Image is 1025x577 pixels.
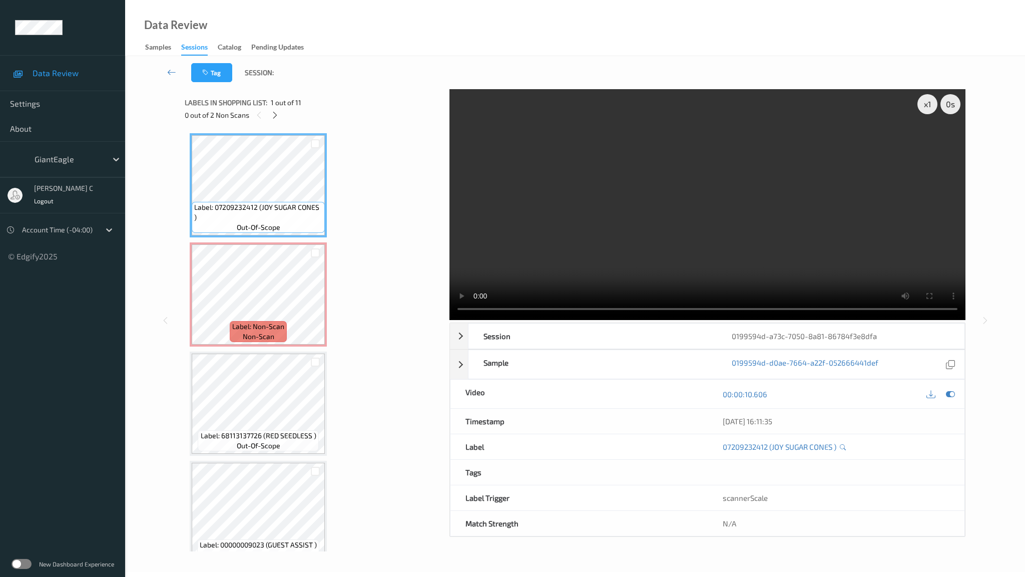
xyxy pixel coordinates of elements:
div: Match Strength [450,511,707,536]
div: Sample [468,350,716,379]
span: out-of-scope [237,550,280,560]
div: 0 s [940,94,960,114]
a: Samples [145,41,181,55]
div: 0 out of 2 Non Scans [185,109,442,121]
div: Data Review [144,20,207,30]
div: Timestamp [450,409,707,434]
span: out-of-scope [237,222,280,232]
span: Label: 00000009023 (GUEST ASSIST ) [200,540,317,550]
a: Sessions [181,41,218,56]
div: Samples [145,42,171,55]
div: Pending Updates [251,42,304,55]
div: Video [450,380,707,408]
a: 07209232412 (JOY SUGAR CONES ) [723,442,836,452]
div: [DATE] 16:11:35 [723,416,949,426]
span: 1 out of 11 [271,98,301,108]
span: Label: 68113137726 (RED SEEDLESS ) [201,431,316,441]
div: Session [468,324,716,349]
span: Session: [245,68,274,78]
a: 00:00:10.606 [723,389,767,399]
span: Label: Non-Scan [232,322,284,332]
div: Label [450,434,707,459]
a: 0199594d-d0ae-7664-a22f-052666441def [732,358,878,371]
a: Pending Updates [251,41,314,55]
span: out-of-scope [237,441,280,451]
div: 0199594d-a73c-7050-8a81-86784f3e8dfa [717,324,964,349]
span: non-scan [243,332,274,342]
div: x 1 [917,94,937,114]
div: Label Trigger [450,485,707,510]
a: Catalog [218,41,251,55]
div: scannerScale [708,485,964,510]
div: Tags [450,460,707,485]
div: Sample0199594d-d0ae-7664-a22f-052666441def [450,350,965,379]
div: Sessions [181,42,208,56]
div: N/A [708,511,964,536]
div: Catalog [218,42,241,55]
span: Label: 07209232412 (JOY SUGAR CONES ) [194,202,322,222]
div: Session0199594d-a73c-7050-8a81-86784f3e8dfa [450,323,965,349]
span: Labels in shopping list: [185,98,267,108]
button: Tag [191,63,232,82]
